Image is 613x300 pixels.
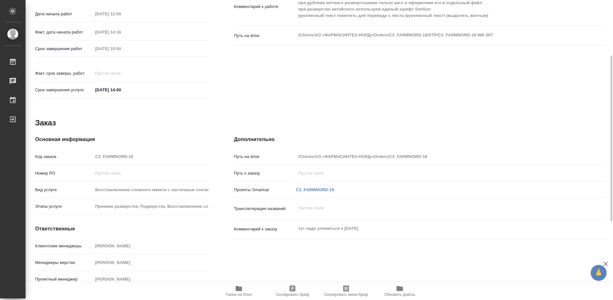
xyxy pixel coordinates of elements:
[35,276,93,282] p: Проектный менеджер
[35,87,93,93] p: Срок завершения услуги
[296,30,575,41] textarea: /Clients/АО «ФАРМАСИНТЕЗ-НОРД»/Orders/C3_FARMNORD-18/DTP/C3_FARMNORD-18-WK-007
[591,265,607,281] button: 🙏
[35,187,93,193] p: Вид услуги
[35,259,93,266] p: Менеджеры верстки
[226,292,252,297] span: Папка на Drive
[93,258,208,267] input: Пустое поле
[296,187,334,192] a: C3_FARMNORD-18
[373,282,427,300] button: Обновить файлы
[324,292,368,297] span: Скопировать мини-бриф
[276,292,309,297] span: Скопировать бриф
[296,223,575,234] textarea: тут надо уложиться к [DATE]
[234,170,296,176] p: Путь к заказу
[234,187,296,193] p: Проекты Smartcat
[35,46,93,52] p: Срок завершения работ
[93,85,149,94] input: ✎ Введи что-нибудь
[35,243,93,249] p: Клиентские менеджеры
[35,136,208,143] h4: Основная информация
[93,169,208,178] input: Пустое поле
[35,225,208,233] h4: Ответственные
[296,169,575,178] input: Пустое поле
[35,170,93,176] p: Номер РО
[234,206,296,212] p: Транслитерация названий
[35,70,93,77] p: Факт. срок заверш. работ
[234,226,296,232] p: Комментарий к заказу
[296,152,575,161] input: Пустое поле
[93,274,208,284] input: Пустое поле
[266,282,319,300] button: Скопировать бриф
[93,152,208,161] input: Пустое поле
[234,4,296,10] p: Комментарий к работе
[93,241,208,251] input: Пустое поле
[93,185,208,194] input: Пустое поле
[212,282,266,300] button: Папка на Drive
[234,33,296,39] p: Путь на drive
[35,118,56,128] h2: Заказ
[234,136,606,143] h4: Дополнительно
[93,44,149,53] input: Пустое поле
[35,203,93,210] p: Этапы услуги
[35,29,93,35] p: Факт. дата начала работ
[593,266,604,280] span: 🙏
[93,27,149,37] input: Пустое поле
[319,282,373,300] button: Скопировать мини-бриф
[384,292,415,297] span: Обновить файлы
[35,11,93,17] p: Дата начала работ
[234,154,296,160] p: Путь на drive
[93,69,149,78] input: Пустое поле
[93,9,149,19] input: Пустое поле
[93,202,208,211] input: Пустое поле
[35,154,93,160] p: Код заказа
